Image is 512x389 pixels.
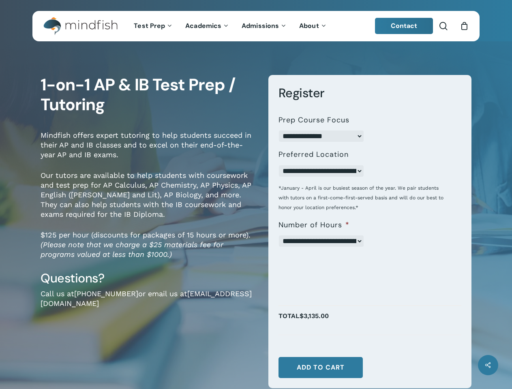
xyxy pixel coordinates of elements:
[32,11,480,41] header: Main Menu
[460,21,469,30] a: Cart
[41,270,256,286] h3: Questions?
[134,21,165,30] span: Test Prep
[41,171,256,230] p: Our tutors are available to help students with coursework and test prep for AP Calculus, AP Chemi...
[41,240,223,259] em: (Please note that we charge a $25 materials fee for programs valued at less than $1000.)
[179,23,236,30] a: Academics
[278,150,349,159] label: Preferred Location
[391,21,418,30] span: Contact
[41,75,256,115] h1: 1-on-1 AP & IB Test Prep / Tutoring
[242,21,279,30] span: Admissions
[41,230,256,270] p: $125 per hour (discounts for packages of 15 hours or more).
[375,18,433,34] a: Contact
[278,220,349,230] label: Number of Hours
[278,85,461,101] h3: Register
[300,312,329,320] span: $3,135.00
[293,23,333,30] a: About
[278,115,349,125] label: Prep Course Focus
[278,250,402,282] iframe: reCAPTCHA
[278,177,455,212] div: *January - April is our busiest season of the year. We pair students with tutors on a first-come-...
[128,23,179,30] a: Test Prep
[299,21,319,30] span: About
[41,289,256,319] p: Call us at or email us at
[278,357,363,378] button: Add to cart
[74,289,138,298] a: [PHONE_NUMBER]
[41,130,256,171] p: Mindfish offers expert tutoring to help students succeed in their AP and IB classes and to excel ...
[128,11,333,41] nav: Main Menu
[185,21,221,30] span: Academics
[236,23,293,30] a: Admissions
[278,310,461,331] p: Total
